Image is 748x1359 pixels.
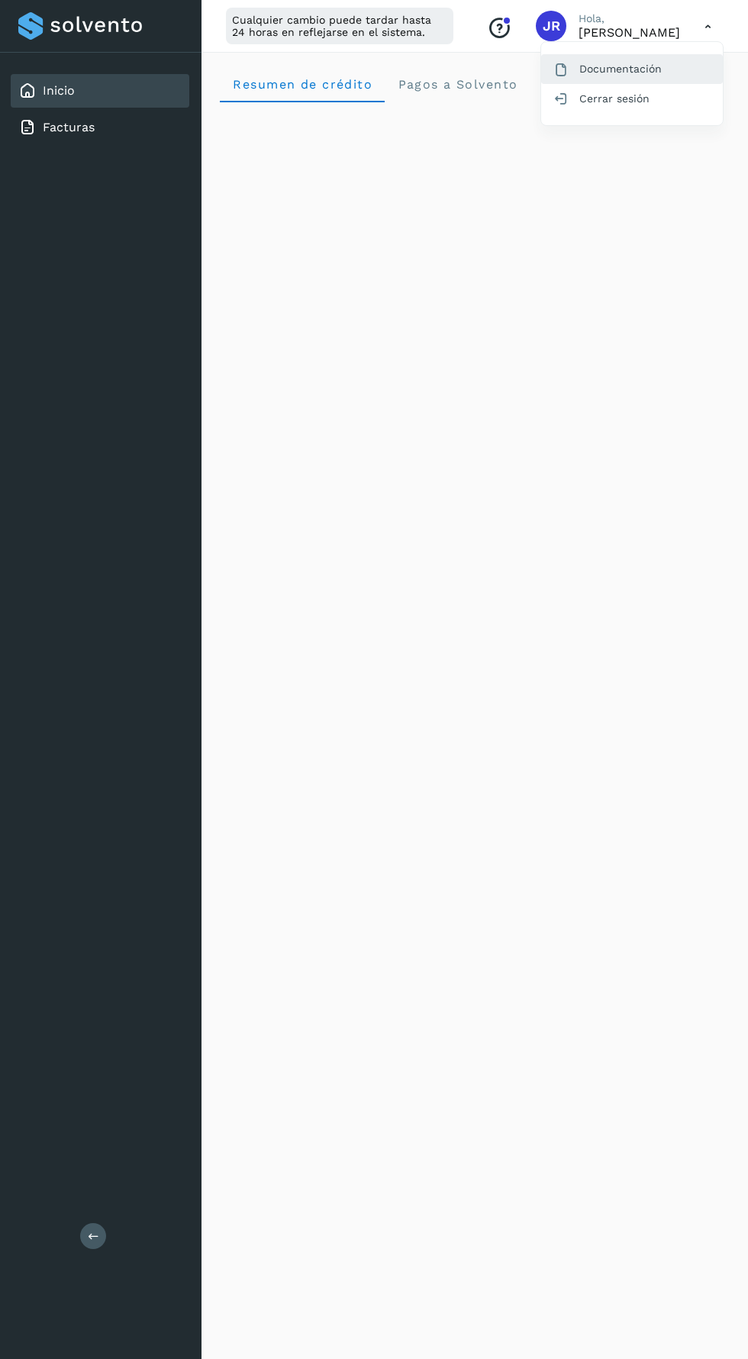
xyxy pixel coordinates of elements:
[43,83,75,98] a: Inicio
[11,111,189,144] div: Facturas
[541,54,723,83] div: Documentación
[11,74,189,108] div: Inicio
[541,84,723,113] div: Cerrar sesión
[43,120,95,134] a: Facturas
